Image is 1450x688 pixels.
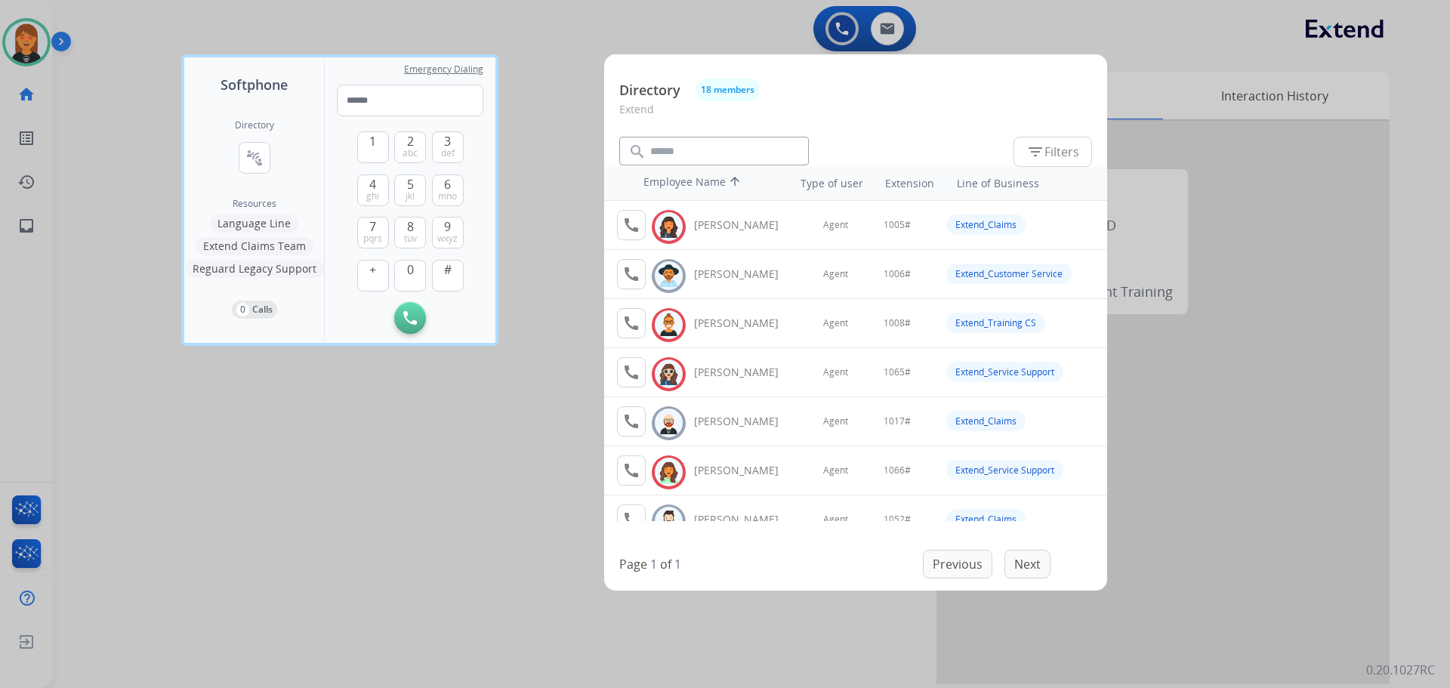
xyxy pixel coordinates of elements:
[366,190,379,202] span: ghi
[884,317,911,329] span: 1008#
[694,512,795,527] div: [PERSON_NAME]
[726,174,744,193] mat-icon: arrow_upward
[823,317,848,329] span: Agent
[946,264,1072,284] div: Extend_Customer Service
[438,190,457,202] span: mno
[404,63,483,76] span: Emergency Dialing
[394,174,426,206] button: 5jkl
[363,233,382,245] span: pqrs
[823,219,848,231] span: Agent
[210,214,298,233] button: Language Line
[884,219,911,231] span: 1005#
[823,415,848,427] span: Agent
[660,555,671,573] p: of
[444,132,451,150] span: 3
[196,237,313,255] button: Extend Claims Team
[658,510,680,533] img: avatar
[622,511,640,529] mat-icon: call
[949,168,1100,199] th: Line of Business
[369,175,376,193] span: 4
[884,514,911,526] span: 1052#
[1366,661,1435,679] p: 0.20.1027RC
[622,314,640,332] mat-icon: call
[658,313,680,337] img: avatar
[636,167,772,200] th: Employee Name
[946,509,1026,529] div: Extend_Claims
[779,168,871,199] th: Type of user
[437,233,458,245] span: wxyz
[823,366,848,378] span: Agent
[622,265,640,283] mat-icon: call
[394,260,426,292] button: 0
[1026,143,1079,161] span: Filters
[694,267,795,282] div: [PERSON_NAME]
[432,260,464,292] button: #
[432,174,464,206] button: 6mno
[233,198,276,210] span: Resources
[403,147,418,159] span: abc
[658,215,680,239] img: avatar
[432,217,464,248] button: 9wxyz
[185,260,324,278] button: Reguard Legacy Support
[357,217,389,248] button: 7pqrs
[622,363,640,381] mat-icon: call
[946,214,1026,235] div: Extend_Claims
[232,301,277,319] button: 0Calls
[441,147,455,159] span: def
[406,190,415,202] span: jkl
[884,268,911,280] span: 1006#
[622,412,640,430] mat-icon: call
[884,415,911,427] span: 1017#
[658,264,680,288] img: avatar
[622,461,640,480] mat-icon: call
[658,363,680,386] img: avatar
[694,316,795,331] div: [PERSON_NAME]
[357,260,389,292] button: +
[823,268,848,280] span: Agent
[694,218,795,233] div: [PERSON_NAME]
[432,131,464,163] button: 3def
[245,149,264,167] mat-icon: connect_without_contact
[619,555,647,573] p: Page
[394,131,426,163] button: 2abc
[694,365,795,380] div: [PERSON_NAME]
[407,261,414,279] span: 0
[403,311,417,325] img: call-button
[407,218,414,236] span: 8
[394,217,426,248] button: 8tuv
[823,514,848,526] span: Agent
[369,261,376,279] span: +
[878,168,942,199] th: Extension
[628,143,646,161] mat-icon: search
[946,411,1026,431] div: Extend_Claims
[946,460,1063,480] div: Extend_Service Support
[694,414,795,429] div: [PERSON_NAME]
[369,132,376,150] span: 1
[658,412,680,435] img: avatar
[444,261,452,279] span: #
[619,101,1092,129] p: Extend
[658,461,680,484] img: avatar
[696,79,760,101] button: 18 members
[823,464,848,477] span: Agent
[221,74,288,95] span: Softphone
[407,132,414,150] span: 2
[884,464,911,477] span: 1066#
[369,218,376,236] span: 7
[694,463,795,478] div: [PERSON_NAME]
[236,303,249,316] p: 0
[357,174,389,206] button: 4ghi
[444,218,451,236] span: 9
[946,362,1063,382] div: Extend_Service Support
[1013,137,1092,167] button: Filters
[619,80,680,100] p: Directory
[357,131,389,163] button: 1
[235,119,274,131] h2: Directory
[404,233,417,245] span: tuv
[884,366,911,378] span: 1065#
[1026,143,1044,161] mat-icon: filter_list
[444,175,451,193] span: 6
[622,216,640,234] mat-icon: call
[252,303,273,316] p: Calls
[946,313,1045,333] div: Extend_Training CS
